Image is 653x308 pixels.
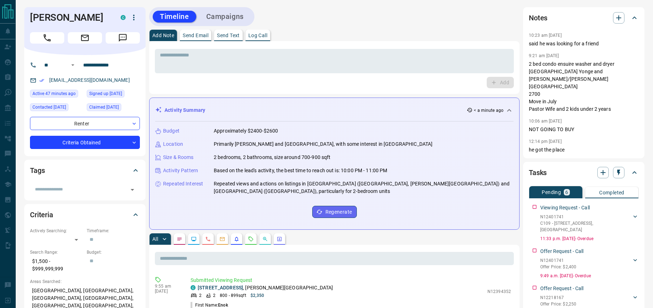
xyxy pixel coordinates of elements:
p: said he was looking for a friend [529,40,639,48]
p: N12394352 [487,288,511,295]
div: Thu Jul 15 2021 [87,90,140,100]
p: Send Text [217,33,240,38]
p: < a minute ago [474,107,503,114]
p: 2 bedrooms, 2 bathrooms, size around 700-900 sqft [214,154,330,161]
p: Size & Rooms [163,154,194,161]
p: , [PERSON_NAME][GEOGRAPHIC_DATA] [198,284,333,292]
h2: Tags [30,165,45,176]
p: Activity Summary [164,106,205,114]
p: Log Call [248,33,267,38]
p: Offer Request - Call [540,285,584,292]
p: $1,500 - $999,999,999 [30,255,83,275]
svg: Calls [205,236,211,242]
p: C109 - [STREET_ADDRESS] , [GEOGRAPHIC_DATA] [540,220,632,233]
svg: Emails [219,236,225,242]
svg: Listing Alerts [234,236,239,242]
p: 12:14 pm [DATE] [529,139,562,144]
svg: Requests [248,236,254,242]
span: Email [68,32,102,44]
p: Areas Searched: [30,278,140,285]
div: Notes [529,9,639,26]
p: Viewing Request - Call [540,204,590,212]
span: Call [30,32,64,44]
button: Campaigns [199,11,251,23]
h2: Tasks [529,167,547,178]
p: NOT GOING TO BUY [529,126,639,133]
p: 10:23 am [DATE] [529,33,562,38]
p: Send Email [183,33,208,38]
p: Budget [163,127,179,135]
p: 9:21 am [DATE] [529,53,559,58]
svg: Email Verified [39,78,44,83]
span: Claimed [DATE] [89,104,119,111]
svg: Opportunities [262,236,268,242]
p: Activity Pattern [163,167,198,174]
span: Signed up [DATE] [89,90,122,97]
p: Location [163,140,183,148]
div: Renter [30,117,140,130]
div: Sat Aug 12 2023 [87,103,140,113]
svg: Lead Browsing Activity [191,236,197,242]
div: Activity Summary< a minute ago [155,104,513,117]
p: Offer Price: $2,250 [540,301,576,307]
h2: Criteria [30,209,53,220]
p: 2 [213,292,216,299]
p: Budget: [87,249,140,255]
button: Open [127,185,137,195]
p: N12401741 [540,214,632,220]
button: Regenerate [312,206,357,218]
p: Offer Request - Call [540,248,584,255]
a: [STREET_ADDRESS] [198,285,243,290]
span: Contacted [DATE] [32,104,66,111]
p: Add Note [152,33,174,38]
div: N12401741C109 - [STREET_ADDRESS],[GEOGRAPHIC_DATA] [540,212,639,234]
p: Based on the lead's activity, the best time to reach out is: 10:00 PM - 11:00 PM [214,167,388,174]
p: Repeated Interest [163,180,203,188]
p: All [152,237,158,242]
a: [EMAIL_ADDRESS][DOMAIN_NAME] [49,77,130,83]
p: 800 - 899 sqft [220,292,246,299]
p: 11:33 p.m. [DATE] - Overdue [540,235,639,242]
div: Criteria [30,206,140,223]
span: Active 47 minutes ago [32,90,76,97]
div: N12401741Offer Price: $2,400 [540,256,639,272]
h2: Notes [529,12,547,24]
p: [DATE] [155,289,180,294]
p: he got the place [529,146,639,154]
p: 6 [565,190,568,195]
p: Primarily [PERSON_NAME] and [GEOGRAPHIC_DATA], with some interest in [GEOGRAPHIC_DATA] [214,140,432,148]
svg: Notes [177,236,182,242]
p: Repeated views and actions on listings in [GEOGRAPHIC_DATA] ([GEOGRAPHIC_DATA], [PERSON_NAME][GEO... [214,180,513,195]
div: Tasks [529,164,639,181]
p: $2,350 [250,292,264,299]
div: condos.ca [191,285,196,290]
div: condos.ca [121,15,126,20]
p: Approximately $2400-$2600 [214,127,278,135]
p: 2 bed condo ensuire washer and dryer [GEOGRAPHIC_DATA] Yonge and [PERSON_NAME]/[PERSON_NAME][GEOG... [529,60,639,113]
button: Open [69,61,77,69]
div: Tags [30,162,140,179]
p: 10:06 am [DATE] [529,119,562,124]
p: Timeframe: [87,228,140,234]
p: Offer Price: $2,400 [540,264,576,270]
p: Completed [599,190,624,195]
p: 9:55 am [155,284,180,289]
span: Enok [218,303,228,308]
p: N12401741 [540,257,576,264]
div: Tue Sep 16 2025 [30,90,83,100]
button: Timeline [153,11,196,23]
div: Criteria Obtained [30,136,140,149]
p: Pending [542,190,561,195]
p: 2 [199,292,202,299]
svg: Agent Actions [277,236,282,242]
p: Submitted Viewing Request [191,277,511,284]
p: Actively Searching: [30,228,83,234]
div: Mon May 12 2025 [30,103,83,113]
p: N12218167 [540,294,576,301]
h1: [PERSON_NAME] [30,12,110,23]
p: 9:49 a.m. [DATE] - Overdue [540,273,639,279]
span: Message [106,32,140,44]
p: Search Range: [30,249,83,255]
